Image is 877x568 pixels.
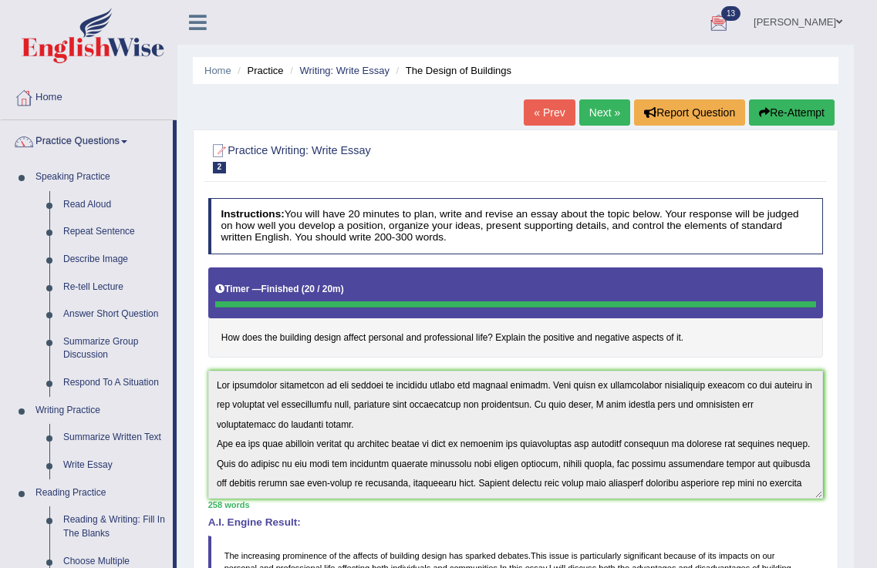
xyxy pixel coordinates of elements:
[579,99,630,126] a: Next »
[329,551,336,560] span: of
[299,65,390,76] a: Writing: Write Essay
[56,218,173,246] a: Repeat Sentence
[422,551,447,560] span: design
[664,551,697,560] span: because
[56,328,173,369] a: Summarize Group Discussion
[213,162,227,173] span: 2
[29,397,173,425] a: Writing Practice
[549,551,569,560] span: issue
[261,284,299,294] b: Finished
[215,284,343,294] h5: Timer —
[282,551,327,560] span: prominence
[380,551,387,560] span: of
[749,99,835,126] button: Re-Attempt
[719,551,748,560] span: impacts
[305,284,341,294] b: 20 / 20m
[1,76,177,115] a: Home
[56,452,173,479] a: Write Essay
[572,551,578,560] span: is
[449,551,463,560] span: has
[524,99,575,126] a: « Prev
[56,369,173,397] a: Respond To A Situation
[56,424,173,452] a: Summarize Written Text
[634,99,745,126] button: Report Question
[208,517,824,529] h4: A.I. Engine Result:
[623,551,661,560] span: significant
[224,551,239,560] span: The
[221,208,284,220] b: Instructions:
[302,284,305,294] b: (
[208,198,824,254] h4: You will have 20 minutes to plan, write and revise an essay about the topic below. Your response ...
[29,163,173,191] a: Speaking Practice
[56,506,173,547] a: Reading & Writing: Fill In The Blanks
[29,479,173,507] a: Reading Practice
[580,551,621,560] span: particularly
[721,6,740,21] span: 13
[234,63,283,78] li: Practice
[241,551,280,560] span: increasing
[1,120,173,159] a: Practice Questions
[465,551,495,560] span: sparked
[56,274,173,301] a: Re-tell Lecture
[208,141,590,173] h2: Practice Writing: Write Essay
[698,551,705,560] span: of
[341,284,344,294] b: )
[498,551,528,560] span: debates
[353,551,378,560] span: affects
[531,551,547,560] span: This
[208,499,824,511] div: 258 words
[390,551,420,560] span: building
[708,551,717,560] span: its
[762,551,774,560] span: our
[204,65,231,76] a: Home
[56,246,173,274] a: Describe Image
[393,63,512,78] li: The Design of Buildings
[56,191,173,219] a: Read Aloud
[339,551,350,560] span: the
[751,551,760,560] span: on
[56,301,173,328] a: Answer Short Question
